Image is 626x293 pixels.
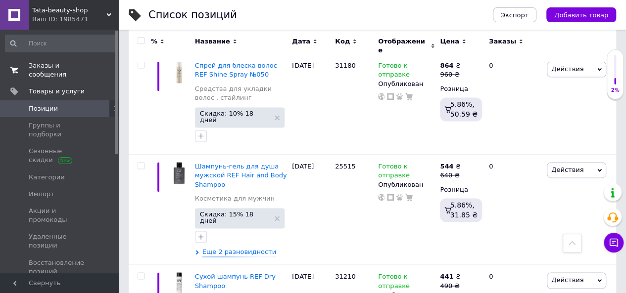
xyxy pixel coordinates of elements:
[554,11,608,19] span: Добавить товар
[29,121,92,139] span: Группы и подборки
[195,84,287,102] a: Средства для укладки волос , стайлинг
[168,61,190,83] img: Спрей для блеска волос REF Shine Spray №050
[440,37,459,46] span: Цена
[607,87,623,94] div: 2%
[378,37,428,55] span: Отображение
[378,180,435,189] div: Опубликован
[195,163,287,188] a: Шампунь-гель для душа мужской REF Hair and Body Shampoo
[195,273,276,289] a: Сухой шампунь REF Dry Shampoo
[440,171,460,180] div: 640 ₴
[501,11,529,19] span: Экспорт
[440,273,453,280] b: 441
[440,282,460,291] div: 490 ₴
[335,37,350,46] span: Код
[440,162,460,171] div: ₴
[493,7,536,22] button: Экспорт
[289,155,333,265] div: [DATE]
[440,272,460,281] div: ₴
[489,37,516,46] span: Заказы
[29,173,65,182] span: Категории
[5,35,117,52] input: Поиск
[551,65,583,73] span: Действия
[148,10,237,20] div: Список позиций
[378,80,435,88] div: Опубликован
[29,207,92,224] span: Акции и промокоды
[440,62,453,69] b: 864
[29,232,92,250] span: Удаленные позиции
[546,7,616,22] button: Добавить товар
[168,162,190,184] img: Шампунь-гель для душа мужской REF Hair and Body Shampoo
[29,190,54,199] span: Импорт
[335,163,355,170] span: 25515
[195,194,275,203] a: Косметика для мужчин
[378,62,410,81] span: Готово к отправке
[450,100,478,118] span: 5.86%, 50.59 ₴
[450,201,478,219] span: 5.86%, 31.85 ₴
[335,273,355,280] span: 31210
[440,61,460,70] div: ₴
[378,163,410,182] span: Готово к отправке
[29,104,58,113] span: Позиции
[32,6,106,15] span: Tata-beauty-shop
[200,110,270,123] span: Скидка: 10% 18 дней
[202,248,276,257] span: Еще 2 разновидности
[440,185,481,194] div: Розница
[335,62,355,69] span: 31180
[29,87,85,96] span: Товары и услуги
[289,54,333,155] div: [DATE]
[551,276,583,284] span: Действия
[29,61,92,79] span: Заказы и сообщения
[440,84,481,93] div: Розница
[292,37,310,46] span: Дата
[440,70,460,79] div: 960 ₴
[29,258,92,276] span: Восстановление позиций
[200,211,270,224] span: Скидка: 15% 18 дней
[483,155,544,265] div: 0
[551,166,583,173] span: Действия
[195,37,230,46] span: Название
[32,15,119,24] div: Ваш ID: 1985471
[483,54,544,155] div: 0
[29,147,92,165] span: Сезонные скидки
[378,273,410,292] span: Готово к отправке
[604,233,624,252] button: Чат с покупателем
[151,37,157,46] span: %
[440,163,453,170] b: 544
